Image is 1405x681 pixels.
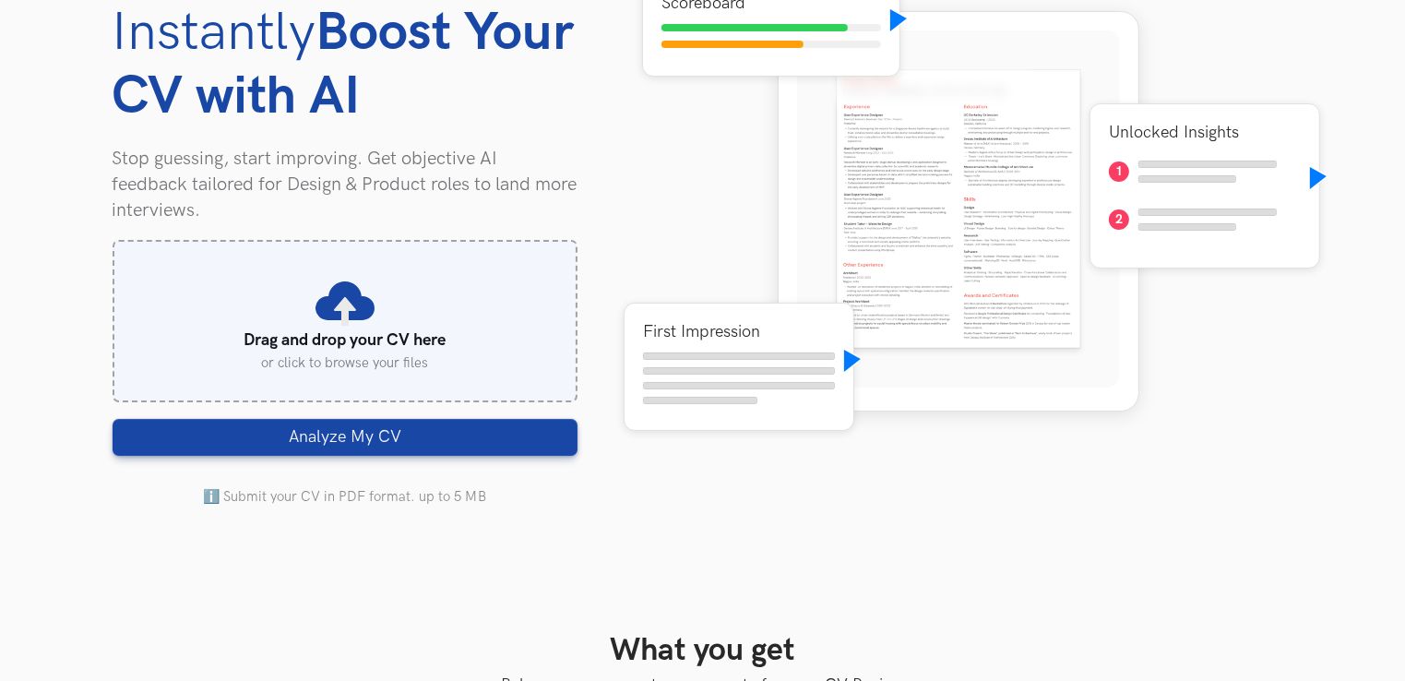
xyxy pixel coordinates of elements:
span: Analyze My CV [289,427,401,448]
h2: What you get [113,631,1293,669]
p: ℹ️ Submit your CV in PDF format. up to 5 MB [113,485,577,508]
h6: Unlocked Insights [1109,123,1301,142]
button: Analyze My CV [113,419,577,456]
img: CV Preview [797,30,1120,388]
span: Instantly [113,1,316,65]
h1: Boost Your CV with AI [113,1,577,129]
span: 2 [1109,209,1129,230]
p: Stop guessing, start improving. Get objective AI feedback tailored for Design & Product roles to ... [113,146,577,223]
h6: First Impression [643,322,835,341]
span: 1 [1109,161,1129,182]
